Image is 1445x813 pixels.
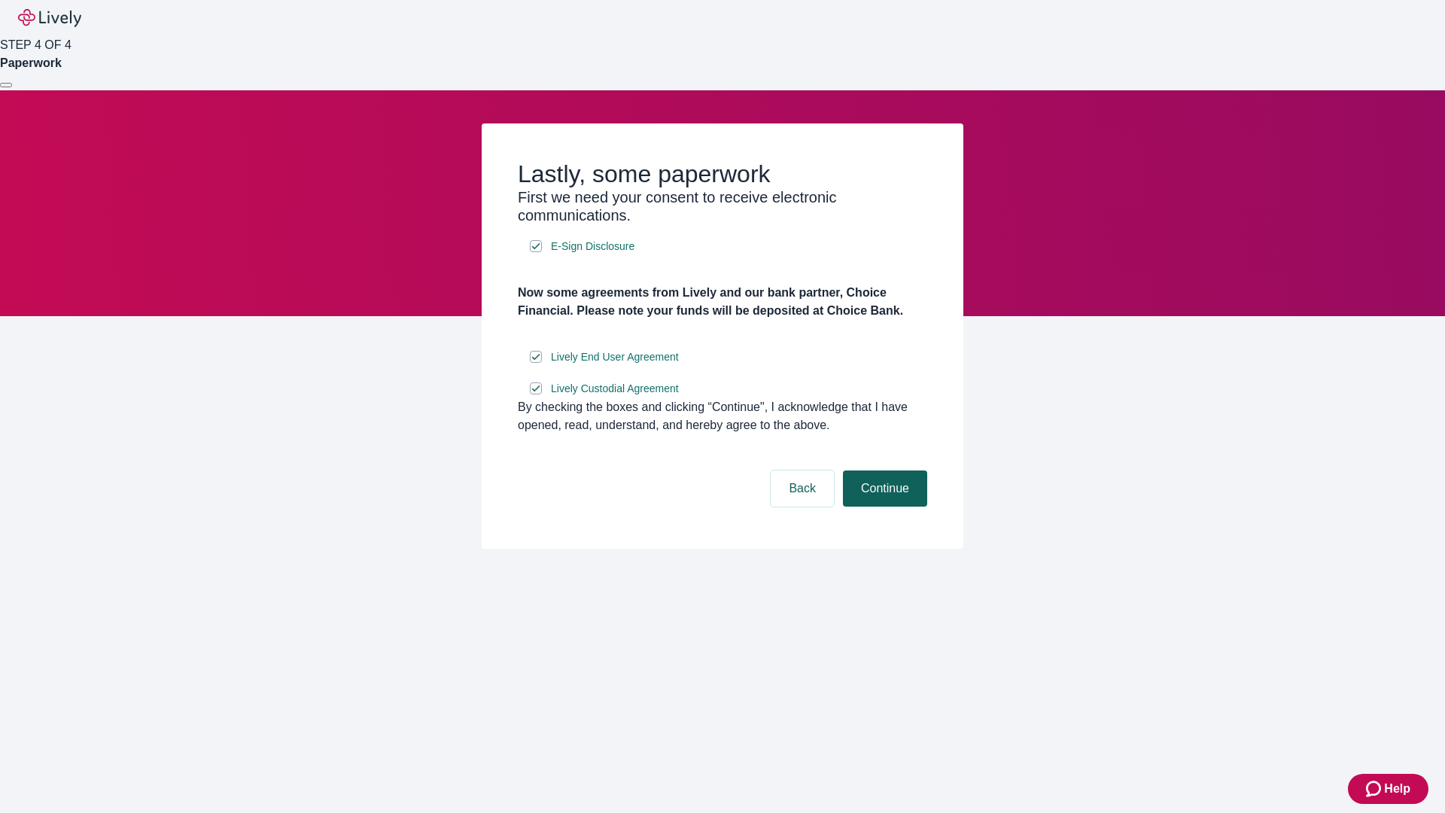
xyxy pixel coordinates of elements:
a: e-sign disclosure document [548,237,637,256]
a: e-sign disclosure document [548,379,682,398]
span: Help [1384,780,1410,798]
h4: Now some agreements from Lively and our bank partner, Choice Financial. Please note your funds wi... [518,284,927,320]
svg: Zendesk support icon [1366,780,1384,798]
span: Lively Custodial Agreement [551,381,679,397]
span: E-Sign Disclosure [551,239,634,254]
img: Lively [18,9,81,27]
h3: First we need your consent to receive electronic communications. [518,188,927,224]
button: Back [771,470,834,507]
h2: Lastly, some paperwork [518,160,927,188]
span: Lively End User Agreement [551,349,679,365]
div: By checking the boxes and clicking “Continue", I acknowledge that I have opened, read, understand... [518,398,927,434]
a: e-sign disclosure document [548,348,682,367]
button: Zendesk support iconHelp [1348,774,1428,804]
button: Continue [843,470,927,507]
